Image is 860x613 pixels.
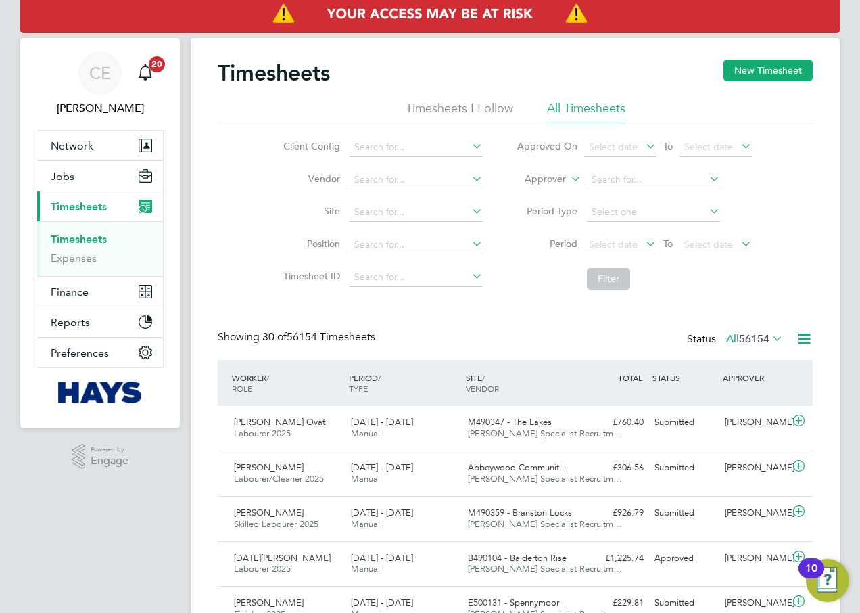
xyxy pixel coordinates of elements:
[234,563,291,574] span: Labourer 2025
[20,38,180,428] nav: Main navigation
[351,507,413,518] span: [DATE] - [DATE]
[719,457,790,479] div: [PERSON_NAME]
[234,507,304,518] span: [PERSON_NAME]
[37,338,163,367] button: Preferences
[468,416,552,428] span: M490347 - The Lakes
[468,518,622,530] span: [PERSON_NAME] Specialist Recruitm…
[37,221,163,276] div: Timesheets
[279,205,340,217] label: Site
[349,383,368,394] span: TYPE
[351,416,413,428] span: [DATE] - [DATE]
[351,461,413,473] span: [DATE] - [DATE]
[234,597,304,608] span: [PERSON_NAME]
[579,547,649,570] div: £1,225.74
[468,563,622,574] span: [PERSON_NAME] Specialist Recruitm…
[262,330,375,344] span: 56154 Timesheets
[37,277,163,306] button: Finance
[37,131,163,160] button: Network
[659,137,677,155] span: To
[659,235,677,252] span: To
[719,547,790,570] div: [PERSON_NAME]
[37,51,164,116] a: CE[PERSON_NAME]
[649,547,719,570] div: Approved
[378,372,381,383] span: /
[406,100,513,124] li: Timesheets I Follow
[51,233,107,246] a: Timesheets
[149,56,165,72] span: 20
[649,411,719,434] div: Submitted
[91,455,128,467] span: Engage
[351,597,413,608] span: [DATE] - [DATE]
[229,365,345,401] div: WORKER
[719,502,790,524] div: [PERSON_NAME]
[350,203,483,222] input: Search for...
[279,270,340,282] label: Timesheet ID
[468,428,622,439] span: [PERSON_NAME] Specialist Recruitm…
[234,461,304,473] span: [PERSON_NAME]
[579,457,649,479] div: £306.56
[234,416,325,428] span: [PERSON_NAME] Ovat
[468,461,568,473] span: Abbeywood Communit…
[89,64,111,82] span: CE
[279,140,340,152] label: Client Config
[466,383,499,394] span: VENDOR
[262,330,287,344] span: 30 of
[350,235,483,254] input: Search for...
[468,597,559,608] span: E500131 - Spennymoor
[51,286,89,298] span: Finance
[649,365,719,390] div: STATUS
[468,473,622,484] span: [PERSON_NAME] Specialist Recruitm…
[726,332,783,346] label: All
[91,444,128,455] span: Powered by
[739,332,769,346] span: 56154
[351,473,380,484] span: Manual
[684,141,733,153] span: Select date
[234,518,318,530] span: Skilled Labourer 2025
[218,330,378,344] div: Showing
[72,444,129,470] a: Powered byEngage
[462,365,579,401] div: SITE
[587,268,630,290] button: Filter
[589,141,638,153] span: Select date
[547,100,625,124] li: All Timesheets
[517,237,577,250] label: Period
[351,518,380,530] span: Manual
[51,139,93,152] span: Network
[579,502,649,524] div: £926.79
[687,330,786,349] div: Status
[351,428,380,439] span: Manual
[37,307,163,337] button: Reports
[350,171,483,189] input: Search for...
[649,457,719,479] div: Submitted
[51,316,90,329] span: Reports
[37,161,163,191] button: Jobs
[37,100,164,116] span: Charlotte Elliot-Walkey
[351,552,413,564] span: [DATE] - [DATE]
[218,60,330,87] h2: Timesheets
[37,191,163,221] button: Timesheets
[51,170,74,183] span: Jobs
[350,138,483,157] input: Search for...
[517,205,577,217] label: Period Type
[587,203,720,222] input: Select one
[579,411,649,434] div: £760.40
[589,238,638,250] span: Select date
[234,428,291,439] span: Labourer 2025
[350,268,483,287] input: Search for...
[232,383,252,394] span: ROLE
[468,507,572,518] span: M490359 - Branston Locks
[51,346,109,359] span: Preferences
[806,559,849,602] button: Open Resource Center, 10 new notifications
[482,372,485,383] span: /
[351,563,380,574] span: Manual
[649,502,719,524] div: Submitted
[587,171,720,189] input: Search for...
[37,382,164,403] a: Go to home page
[132,51,159,95] a: 20
[719,365,790,390] div: APPROVER
[266,372,269,383] span: /
[505,173,566,186] label: Approver
[805,568,817,586] div: 10
[58,382,143,403] img: hays-logo-retina.png
[517,140,577,152] label: Approved On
